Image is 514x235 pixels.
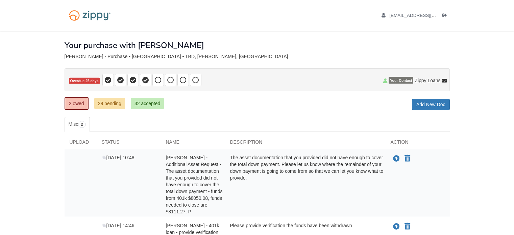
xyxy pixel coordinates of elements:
span: Your Contact [389,77,413,84]
span: Overdue 25 days [69,78,100,84]
span: Zippy Loans [415,77,440,84]
span: gailwrona52@gmail.com [389,13,467,18]
div: The asset documentation that you provided did not have enough to cover the total down payment. Pl... [225,154,386,215]
span: [PERSON_NAME] - Additional Asset Request - The asset documentation that you provided did not have... [166,155,223,214]
a: 29 pending [94,98,125,109]
button: Declare Gail Wrona - Additional Asset Request - The asset documentation that you provided did not... [404,155,411,163]
a: Add New Doc [412,99,450,110]
div: Status [97,139,161,149]
button: Upload Gail Wrona - Additional Asset Request - The asset documentation that you provided did not ... [392,154,400,163]
div: Upload [65,139,97,149]
a: Log out [442,13,450,20]
div: Name [161,139,225,149]
a: 32 accepted [131,98,164,109]
a: edit profile [382,13,467,20]
span: [DATE] 14:46 [102,223,134,228]
span: [DATE] 10:48 [102,155,134,160]
button: Declare Jennifer Carr - 401k loan - provide verification the funds have been withdrawn not applic... [404,222,411,231]
a: Misc [65,117,90,132]
h1: Your purchase with [PERSON_NAME] [65,41,204,50]
button: Upload Jennifer Carr - 401k loan - provide verification the funds have been withdrawn [392,222,400,231]
div: Description [225,139,386,149]
span: 2 [78,121,86,128]
div: [PERSON_NAME] - Purchase • [GEOGRAPHIC_DATA] • TBD, [PERSON_NAME], [GEOGRAPHIC_DATA] [65,54,450,60]
div: Action [386,139,450,149]
a: 2 owed [65,97,89,110]
img: Logo [65,7,115,24]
